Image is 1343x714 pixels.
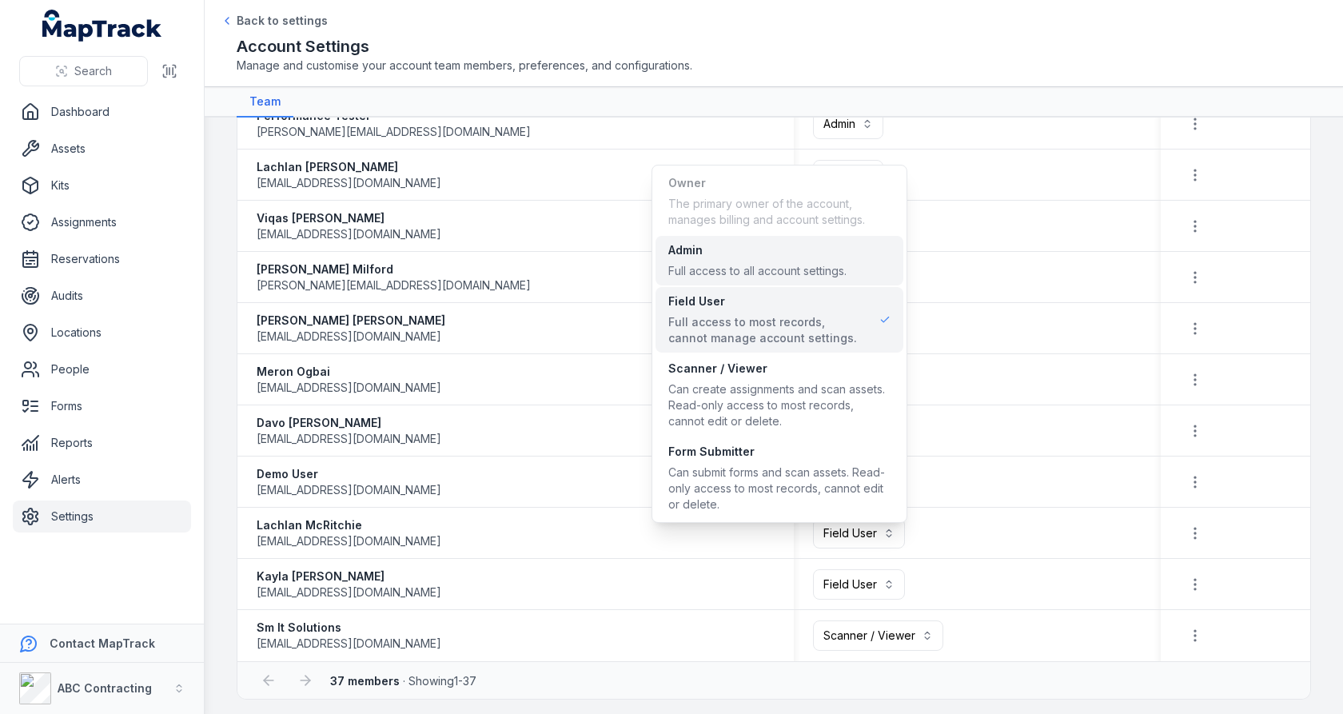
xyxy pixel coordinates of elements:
div: Full access to all account settings. [668,263,847,279]
div: The primary owner of the account, manages billing and account settings. [668,196,891,228]
div: Field User [652,165,907,523]
div: Can create assignments and scan assets. Read-only access to most records, cannot edit or delete. [668,381,891,429]
div: Field User [668,293,867,309]
div: Owner [668,175,891,191]
div: Scanner / Viewer [668,361,891,377]
div: Form Submitter [668,444,891,460]
div: Can submit forms and scan assets. Read-only access to most records, cannot edit or delete. [668,465,891,513]
div: Full access to most records, cannot manage account settings. [668,314,867,346]
button: Field User [813,518,905,548]
div: Admin [668,242,847,258]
